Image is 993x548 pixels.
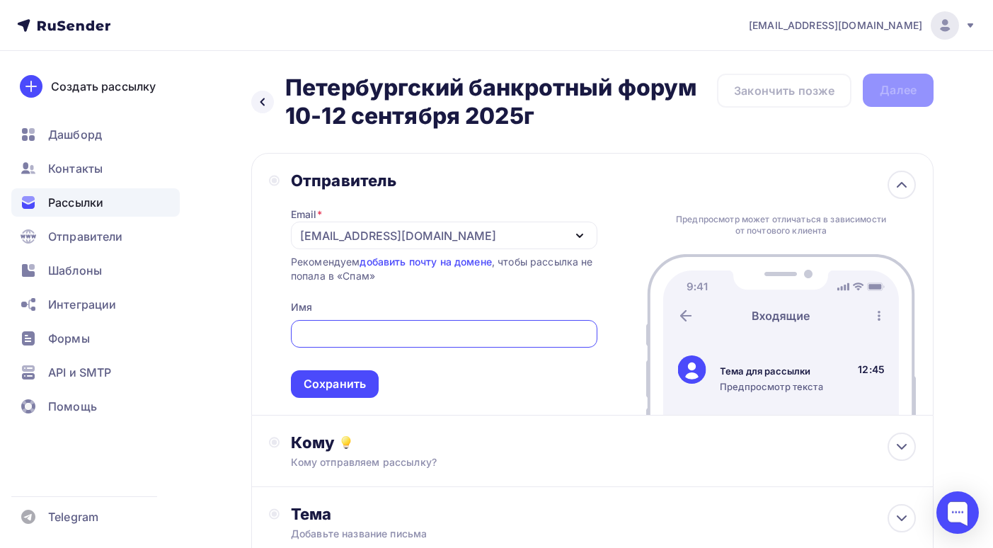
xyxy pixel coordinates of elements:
div: Создать рассылку [51,78,156,95]
div: Сохранить [304,376,366,392]
div: Кому [291,433,916,452]
a: добавить почту на домене [360,256,491,268]
span: Контакты [48,160,103,177]
div: 12:45 [858,363,885,377]
div: Кому отправляем рассылку? [291,455,853,469]
div: Предпросмотр может отличаться в зависимости от почтового клиента [672,214,890,236]
span: [EMAIL_ADDRESS][DOMAIN_NAME] [749,18,922,33]
div: Тема для рассылки [720,365,823,377]
a: [EMAIL_ADDRESS][DOMAIN_NAME] [749,11,976,40]
div: Email [291,207,322,222]
span: Шаблоны [48,262,102,279]
span: API и SMTP [48,364,111,381]
div: Тема [291,504,570,524]
div: Добавьте название письма [291,527,543,541]
span: Telegram [48,508,98,525]
a: Рассылки [11,188,180,217]
a: Контакты [11,154,180,183]
span: Интеграции [48,296,116,313]
span: Помощь [48,398,97,415]
h2: Петербургский банкротный форум 10-12 сентября 2025г [285,74,717,130]
a: Формы [11,324,180,353]
div: Отправитель [291,171,597,190]
a: Отправители [11,222,180,251]
span: Рассылки [48,194,103,211]
div: Имя [291,300,312,314]
span: Формы [48,330,90,347]
span: Отправители [48,228,123,245]
button: [EMAIL_ADDRESS][DOMAIN_NAME] [291,222,597,249]
div: Предпросмотр текста [720,380,823,393]
a: Дашборд [11,120,180,149]
div: [EMAIL_ADDRESS][DOMAIN_NAME] [300,227,496,244]
a: Шаблоны [11,256,180,285]
span: Дашборд [48,126,102,143]
div: Рекомендуем , чтобы рассылка не попала в «Спам» [291,255,597,283]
